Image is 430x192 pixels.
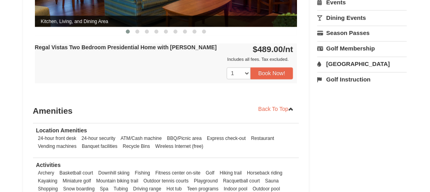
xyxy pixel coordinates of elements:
[317,72,407,87] a: Golf Instruction
[249,135,276,143] li: Restaurant
[36,177,60,185] li: Kayaking
[251,68,293,80] button: Book Now!
[35,56,293,64] div: Includes all fees. Tax excluded.
[263,177,281,185] li: Sauna
[80,143,120,151] li: Banquet facilities
[165,135,204,143] li: BBQ/Picnic area
[58,169,95,177] li: Basketball court
[121,143,152,151] li: Recycle Bins
[205,135,248,143] li: Express check-out
[119,135,164,143] li: ATM/Cash machine
[79,135,117,143] li: 24-hour security
[35,45,217,51] strong: Regal Vistas Two Bedroom Presidential Home with [PERSON_NAME]
[317,26,407,41] a: Season Passes
[283,45,293,54] span: /nt
[35,16,297,27] span: Kitchen, Living, and Dining Area
[204,169,216,177] li: Golf
[36,128,87,134] strong: Location Amenities
[317,10,407,25] a: Dining Events
[133,169,152,177] li: Fishing
[36,135,79,143] li: 24-hour front desk
[153,143,205,151] li: Wireless Internet (free)
[317,41,407,56] a: Golf Membership
[61,177,93,185] li: Miniature golf
[36,162,61,169] strong: Activities
[94,177,140,185] li: Mountain biking trail
[245,169,284,177] li: Horseback riding
[218,169,244,177] li: Hiking trail
[192,177,220,185] li: Playground
[153,169,202,177] li: Fitness center on-site
[96,169,132,177] li: Downhill skiing
[253,103,299,115] a: Back To Top
[36,143,79,151] li: Vending machines
[33,103,299,119] h3: Amenities
[253,45,293,54] strong: $489.00
[221,177,262,185] li: Racquetball court
[36,169,56,177] li: Archery
[317,57,407,72] a: [GEOGRAPHIC_DATA]
[142,177,191,185] li: Outdoor tennis courts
